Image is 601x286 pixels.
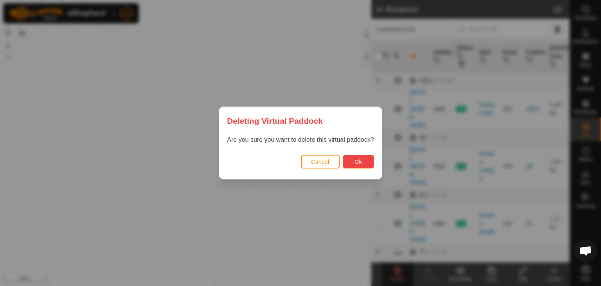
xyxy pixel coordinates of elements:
span: Deleting Virtual Paddock [227,115,323,127]
div: Open chat [574,239,597,262]
p: Are you sure you want to delete this virtual paddock? [227,135,374,145]
button: Cancel [301,155,340,168]
button: Ok [343,155,374,168]
span: Cancel [311,159,329,165]
span: Ok [354,159,362,165]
